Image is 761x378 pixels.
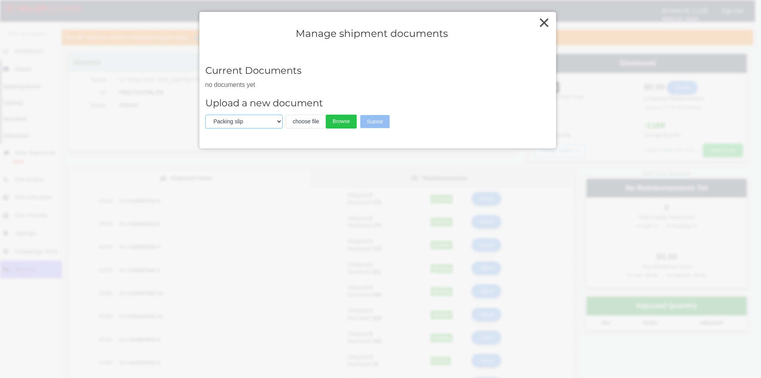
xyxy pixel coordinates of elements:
h3: Current Documents [205,65,550,76]
p: no documents yet [205,80,550,90]
h2: Manage shipment documents [205,26,550,41]
div: Browse [326,115,356,129]
span: Close [538,18,550,28]
input: Submit [360,115,390,129]
div: choose file [286,115,326,129]
h3: Upload a new document [205,98,550,108]
iframe: Drift Widget Chat Controller [651,337,751,368]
